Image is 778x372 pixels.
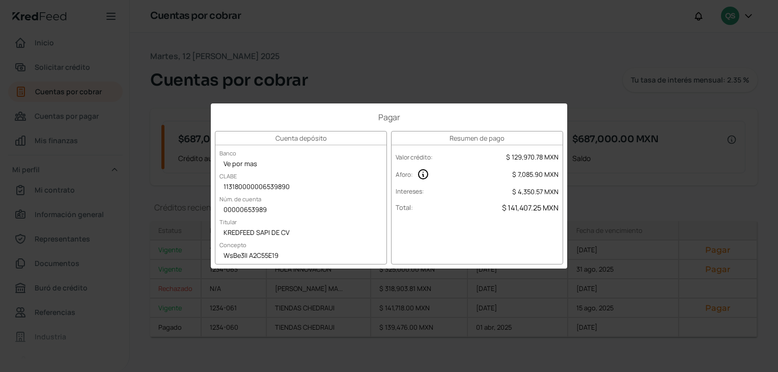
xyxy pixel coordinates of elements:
[392,131,563,145] h3: Resumen de pago
[512,187,559,196] span: $ 4,350.57 MXN
[396,203,413,212] label: Total :
[215,180,386,195] div: 113180000006539890
[215,191,265,207] label: Núm. de cuenta
[215,145,240,161] label: Banco
[512,170,559,179] span: $ 7,085.90 MXN
[215,203,386,218] div: 00000653989
[396,170,413,179] label: Aforo :
[506,152,559,162] span: $ 129,970.78 MXN
[215,112,563,123] h1: Pagar
[396,187,424,196] label: Intereses :
[502,203,559,212] span: $ 141,407.25 MXN
[396,153,433,162] label: Valor crédito :
[215,249,386,264] div: WsBe3lI A2C55E19
[215,226,386,241] div: KREDFEED SAPI DE CV
[215,157,386,172] div: Ve por mas
[215,168,241,184] label: CLABE
[215,214,241,230] label: Titular
[215,131,386,145] h3: Cuenta depósito
[215,237,251,253] label: Concepto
